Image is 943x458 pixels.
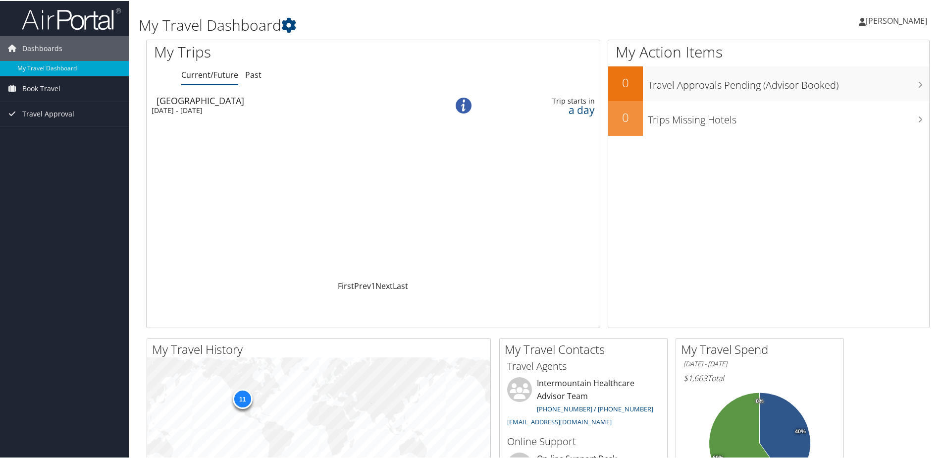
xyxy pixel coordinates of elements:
[152,105,422,114] div: [DATE] - [DATE]
[157,95,427,104] div: [GEOGRAPHIC_DATA]
[22,35,62,60] span: Dashboards
[608,108,643,125] h2: 0
[393,280,408,290] a: Last
[795,428,806,434] tspan: 40%
[866,14,927,25] span: [PERSON_NAME]
[683,372,707,383] span: $1,663
[152,340,490,357] h2: My Travel History
[154,41,404,61] h1: My Trips
[500,96,595,105] div: Trip starts in
[537,403,653,412] a: [PHONE_NUMBER] / [PHONE_NUMBER]
[181,68,238,79] a: Current/Future
[683,372,836,383] h6: Total
[507,434,660,448] h3: Online Support
[648,72,929,91] h3: Travel Approvals Pending (Advisor Booked)
[859,5,937,35] a: [PERSON_NAME]
[456,97,471,113] img: alert-flat-solid-info.png
[608,41,929,61] h1: My Action Items
[500,105,595,114] div: a day
[507,416,612,425] a: [EMAIL_ADDRESS][DOMAIN_NAME]
[371,280,375,290] a: 1
[338,280,354,290] a: First
[354,280,371,290] a: Prev
[756,398,764,403] tspan: 0%
[22,6,121,30] img: airportal-logo.png
[232,388,252,408] div: 11
[608,65,929,100] a: 0Travel Approvals Pending (Advisor Booked)
[245,68,262,79] a: Past
[505,340,667,357] h2: My Travel Contacts
[507,358,660,372] h3: Travel Agents
[648,107,929,126] h3: Trips Missing Hotels
[22,101,74,125] span: Travel Approval
[375,280,393,290] a: Next
[608,73,643,90] h2: 0
[22,75,60,100] span: Book Travel
[683,358,836,368] h6: [DATE] - [DATE]
[608,100,929,135] a: 0Trips Missing Hotels
[502,376,665,429] li: Intermountain Healthcare Advisor Team
[681,340,843,357] h2: My Travel Spend
[139,14,671,35] h1: My Travel Dashboard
